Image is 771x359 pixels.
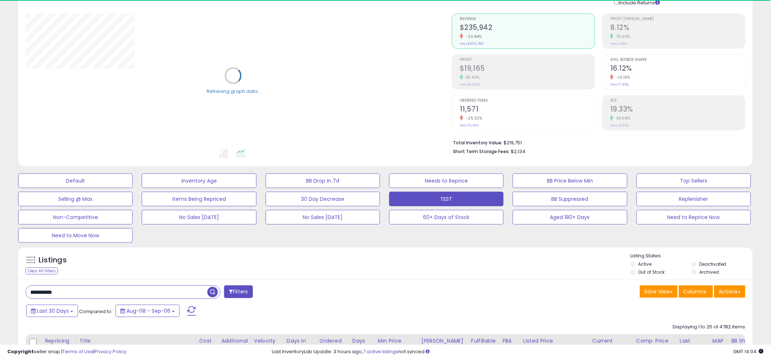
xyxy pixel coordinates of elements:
[26,305,78,317] button: Last 30 Days
[142,192,256,206] button: Items Being Repriced
[389,210,504,225] button: 60+ Days of Stock
[254,337,281,345] div: Velocity
[320,337,346,352] div: Ordered Items
[79,337,193,345] div: Title
[733,348,764,355] span: 2025-10-7 14:04 GMT
[684,288,707,295] span: Columns
[592,337,630,352] div: Current Buybox Price
[699,269,719,275] label: Archived
[463,34,482,39] small: -23.84%
[272,348,764,355] div: Last InventoryLab Update: 3 hours ago, not synced.
[637,192,751,206] button: Replenisher
[224,285,253,298] button: Filters
[713,337,725,345] div: MAP
[221,337,248,352] div: Additional Cost
[610,99,745,103] span: ROI
[94,348,126,355] a: Privacy Policy
[460,17,595,21] span: Revenue
[266,173,380,188] button: BB Drop in 7d
[699,261,727,267] label: Deactivated
[352,337,372,352] div: Days Cover
[463,75,480,80] small: 36.90%
[199,337,215,345] div: Cost
[266,210,380,225] button: No Sales [DATE]
[714,285,745,298] button: Actions
[460,105,595,115] h2: 11,571
[637,173,751,188] button: Top Sellers
[638,261,652,267] label: Active
[18,192,133,206] button: Selling @ Max
[142,210,256,225] button: No Sales [DATE]
[7,348,126,355] div: seller snap | |
[637,210,751,225] button: Need to Reprice Now
[37,307,69,315] span: Last 30 Days
[638,269,665,275] label: Out of Stock
[18,210,133,225] button: Non-Competitive
[460,82,480,87] small: Prev: $14,000
[287,337,313,352] div: Days In Stock
[18,228,133,243] button: Need to Move Now
[26,268,58,274] div: Clear All Filters
[389,173,504,188] button: Needs to Reprice
[523,337,586,345] div: Listed Price
[460,42,484,46] small: Prev: $309,789
[453,148,510,155] b: Short Term Storage Fees:
[610,23,745,33] h2: 8.12%
[378,337,415,345] div: Min Price
[511,148,525,155] span: $2,134
[610,17,745,21] span: Profit [PERSON_NAME]
[62,348,93,355] a: Terms of Use
[673,324,745,331] div: Displaying 1 to 25 of 4782 items
[18,173,133,188] button: Default
[460,64,595,74] h2: $19,165
[513,210,627,225] button: Aged 180+ Days
[45,337,73,345] div: Repricing
[614,116,630,121] small: 94.08%
[207,88,260,95] div: Retrieving graph data..
[142,173,256,188] button: Inventory Age
[79,308,113,315] span: Compared to:
[463,116,482,121] small: -25.32%
[126,307,171,315] span: Aug-08 - Sep-06
[610,58,745,62] span: Avg. Buybox Share
[453,140,502,146] b: Total Inventory Value:
[453,138,740,147] li: $219,751
[610,42,627,46] small: Prev: 4.52%
[422,337,465,345] div: [PERSON_NAME]
[266,192,380,206] button: 30 Day Decrease
[460,23,595,33] h2: $235,942
[513,192,627,206] button: BB Suppressed
[389,192,504,206] button: TEST
[39,255,67,265] h5: Listings
[610,64,745,74] h2: 16.12%
[631,253,753,260] p: Listing States:
[363,348,399,355] a: 7 active listings
[610,123,629,128] small: Prev: 9.96%
[610,82,629,87] small: Prev: 17.95%
[636,337,674,352] div: Comp. Price Threshold
[513,173,627,188] button: BB Price Below Min
[460,99,595,103] span: Ordered Items
[460,58,595,62] span: Profit
[460,123,479,128] small: Prev: 15,494
[614,75,630,80] small: -10.19%
[7,348,34,355] strong: Copyright
[471,337,496,352] div: Fulfillable Quantity
[614,34,630,39] small: 79.65%
[116,305,180,317] button: Aug-08 - Sep-06
[679,285,713,298] button: Columns
[640,285,678,298] button: Save View
[610,105,745,115] h2: 19.33%
[731,337,758,352] div: BB Share 24h.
